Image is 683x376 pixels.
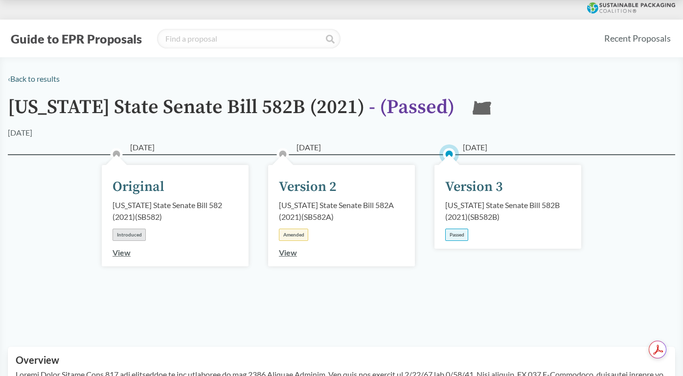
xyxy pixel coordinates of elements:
[8,74,60,83] a: ‹Back to results
[130,141,155,153] span: [DATE]
[279,229,308,241] div: Amended
[463,141,487,153] span: [DATE]
[8,96,455,127] h1: [US_STATE] State Senate Bill 582B (2021)
[296,141,321,153] span: [DATE]
[279,199,404,223] div: [US_STATE] State Senate Bill 582A (2021) ( SB582A )
[113,199,238,223] div: [US_STATE] State Senate Bill 582 (2021) ( SB582 )
[600,27,675,49] a: Recent Proposals
[113,177,164,197] div: Original
[445,199,570,223] div: [US_STATE] State Senate Bill 582B (2021) ( SB582B )
[8,127,32,139] div: [DATE]
[113,248,131,257] a: View
[8,31,145,47] button: Guide to EPR Proposals
[369,95,455,119] span: - ( Passed )
[445,177,503,197] div: Version 3
[16,354,667,366] h2: Overview
[279,177,337,197] div: Version 2
[279,248,297,257] a: View
[157,29,341,48] input: Find a proposal
[445,229,468,241] div: Passed
[113,229,146,241] div: Introduced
